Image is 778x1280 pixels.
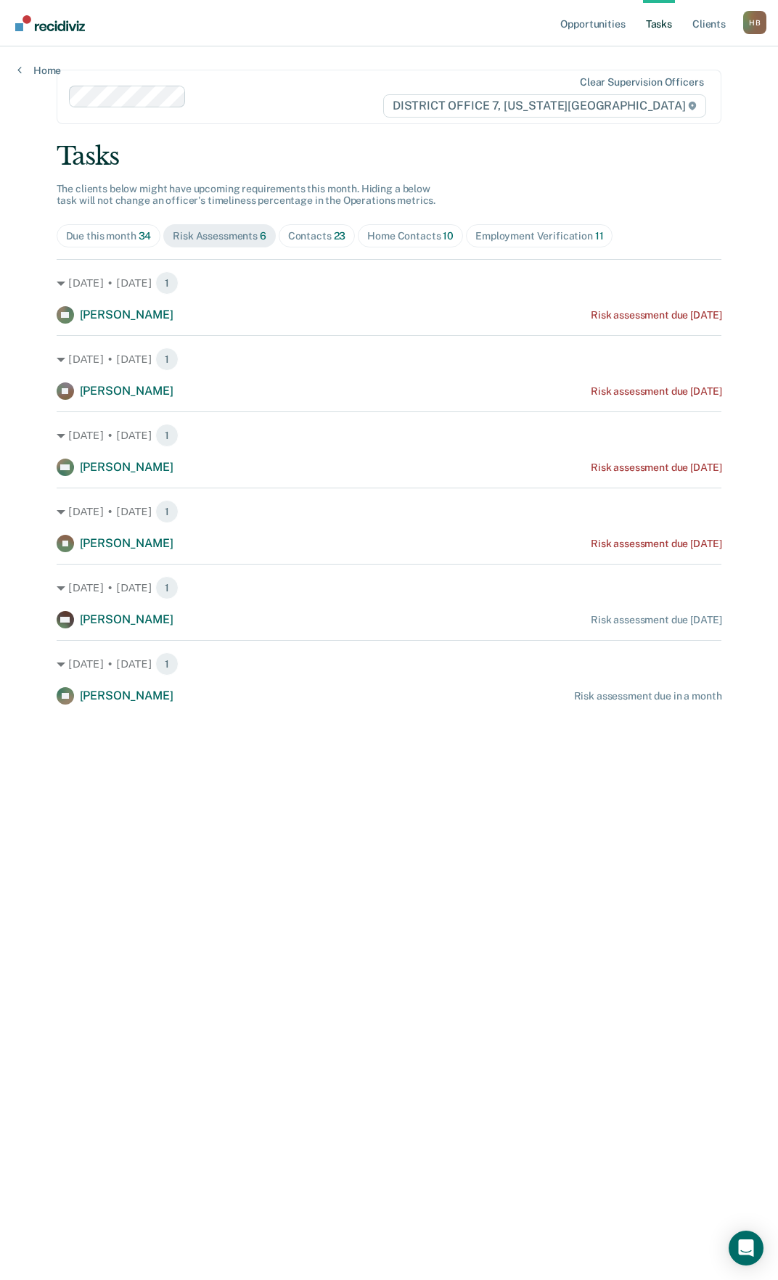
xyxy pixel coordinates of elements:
div: [DATE] • [DATE] 1 [57,348,722,371]
div: Risk assessment due [DATE] [591,461,721,474]
div: [DATE] • [DATE] 1 [57,576,722,599]
div: Risk assessment due [DATE] [591,385,721,398]
span: 11 [595,230,604,242]
div: Risk Assessments [173,230,266,242]
div: [DATE] • [DATE] 1 [57,500,722,523]
span: [PERSON_NAME] [80,612,173,626]
span: 1 [155,271,179,295]
div: Risk assessment due in a month [574,690,722,702]
span: 34 [139,230,152,242]
div: H B [743,11,766,34]
span: [PERSON_NAME] [80,308,173,321]
a: Home [17,64,61,77]
span: [PERSON_NAME] [80,536,173,550]
span: 1 [155,348,179,371]
div: [DATE] • [DATE] 1 [57,271,722,295]
div: Contacts [288,230,346,242]
span: 23 [334,230,346,242]
span: 1 [155,576,179,599]
span: [PERSON_NAME] [80,689,173,702]
div: Tasks [57,141,722,171]
div: Risk assessment due [DATE] [591,309,721,321]
div: Home Contacts [367,230,454,242]
div: Employment Verification [475,230,603,242]
button: Profile dropdown button [743,11,766,34]
span: [PERSON_NAME] [80,460,173,474]
span: 10 [443,230,454,242]
div: Due this month [66,230,152,242]
span: 6 [260,230,266,242]
div: Risk assessment due [DATE] [591,538,721,550]
span: [PERSON_NAME] [80,384,173,398]
img: Recidiviz [15,15,85,31]
span: 1 [155,652,179,676]
div: Open Intercom Messenger [729,1231,763,1265]
span: The clients below might have upcoming requirements this month. Hiding a below task will not chang... [57,183,436,207]
span: 1 [155,500,179,523]
div: [DATE] • [DATE] 1 [57,652,722,676]
span: 1 [155,424,179,447]
div: Clear supervision officers [580,76,703,89]
div: [DATE] • [DATE] 1 [57,424,722,447]
div: Risk assessment due [DATE] [591,614,721,626]
span: DISTRICT OFFICE 7, [US_STATE][GEOGRAPHIC_DATA] [383,94,706,118]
